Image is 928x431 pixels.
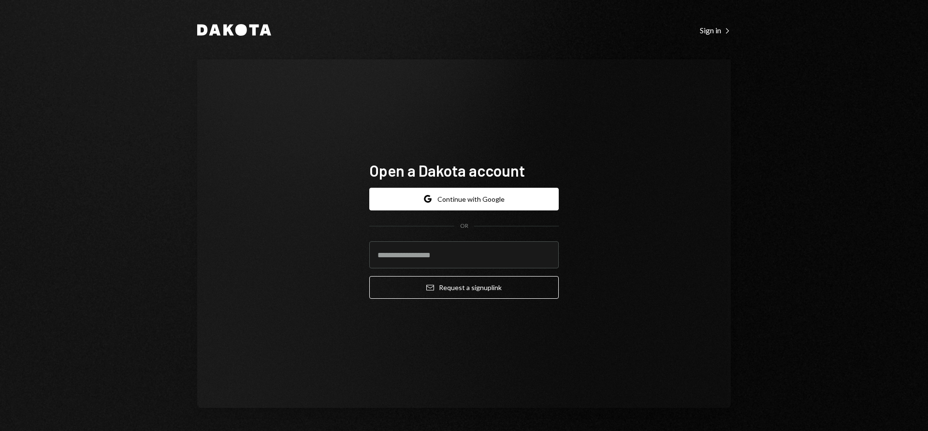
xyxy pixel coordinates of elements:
button: Continue with Google [369,188,559,210]
div: Sign in [700,26,731,35]
a: Sign in [700,25,731,35]
button: Request a signuplink [369,276,559,299]
h1: Open a Dakota account [369,161,559,180]
div: OR [460,222,468,230]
